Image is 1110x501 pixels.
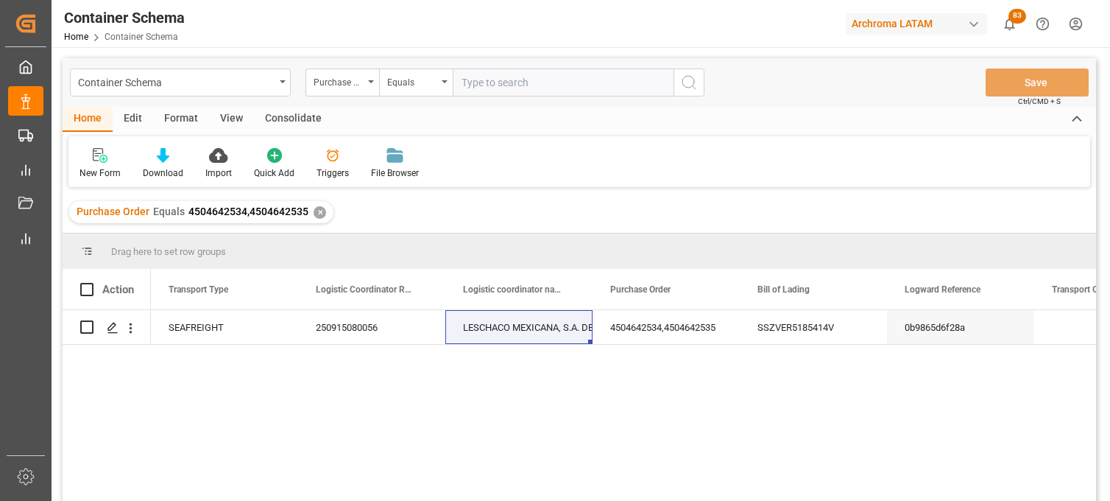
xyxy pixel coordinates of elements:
[111,246,226,257] span: Drag here to set row groups
[314,72,364,89] div: Purchase Order
[593,310,740,344] div: 4504642534,4504642535
[209,107,254,132] div: View
[113,107,153,132] div: Edit
[254,167,294,180] div: Quick Add
[63,107,113,132] div: Home
[887,310,1034,344] div: 0b9865d6f28a
[64,32,88,42] a: Home
[316,284,414,295] span: Logistic Coordinator Reference Number
[846,10,993,38] button: Archroma LATAM
[1026,7,1059,41] button: Help Center
[70,69,291,97] button: open menu
[1018,96,1061,107] span: Ctrl/CMD + S
[674,69,704,97] button: search button
[846,13,987,35] div: Archroma LATAM
[153,206,185,217] span: Equals
[993,7,1026,41] button: show 83 new notifications
[453,69,674,97] input: Type to search
[79,167,121,180] div: New Form
[610,284,671,295] span: Purchase Order
[314,206,326,219] div: ✕
[371,167,419,180] div: File Browser
[305,69,379,97] button: open menu
[254,107,333,132] div: Consolidate
[387,72,437,89] div: Equals
[143,167,183,180] div: Download
[205,167,232,180] div: Import
[379,69,453,97] button: open menu
[298,310,445,344] div: 250915080056
[188,206,308,217] span: 4504642534,4504642535
[986,69,1089,97] button: Save
[63,310,151,345] div: Press SPACE to select this row.
[317,167,349,180] div: Triggers
[151,310,298,344] div: SEAFREIGHT
[169,284,228,295] span: Transport Type
[64,7,185,29] div: Container Schema
[740,310,887,344] div: SSZVER5185414V
[1008,9,1026,24] span: 83
[905,284,980,295] span: Logward Reference
[463,284,562,295] span: Logistic coordinator name
[463,311,575,345] div: LESCHACO MEXICANA, S.A. DE C.V.
[77,206,149,217] span: Purchase Order
[153,107,209,132] div: Format
[78,72,275,91] div: Container Schema
[102,283,134,296] div: Action
[757,284,810,295] span: Bill of Lading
